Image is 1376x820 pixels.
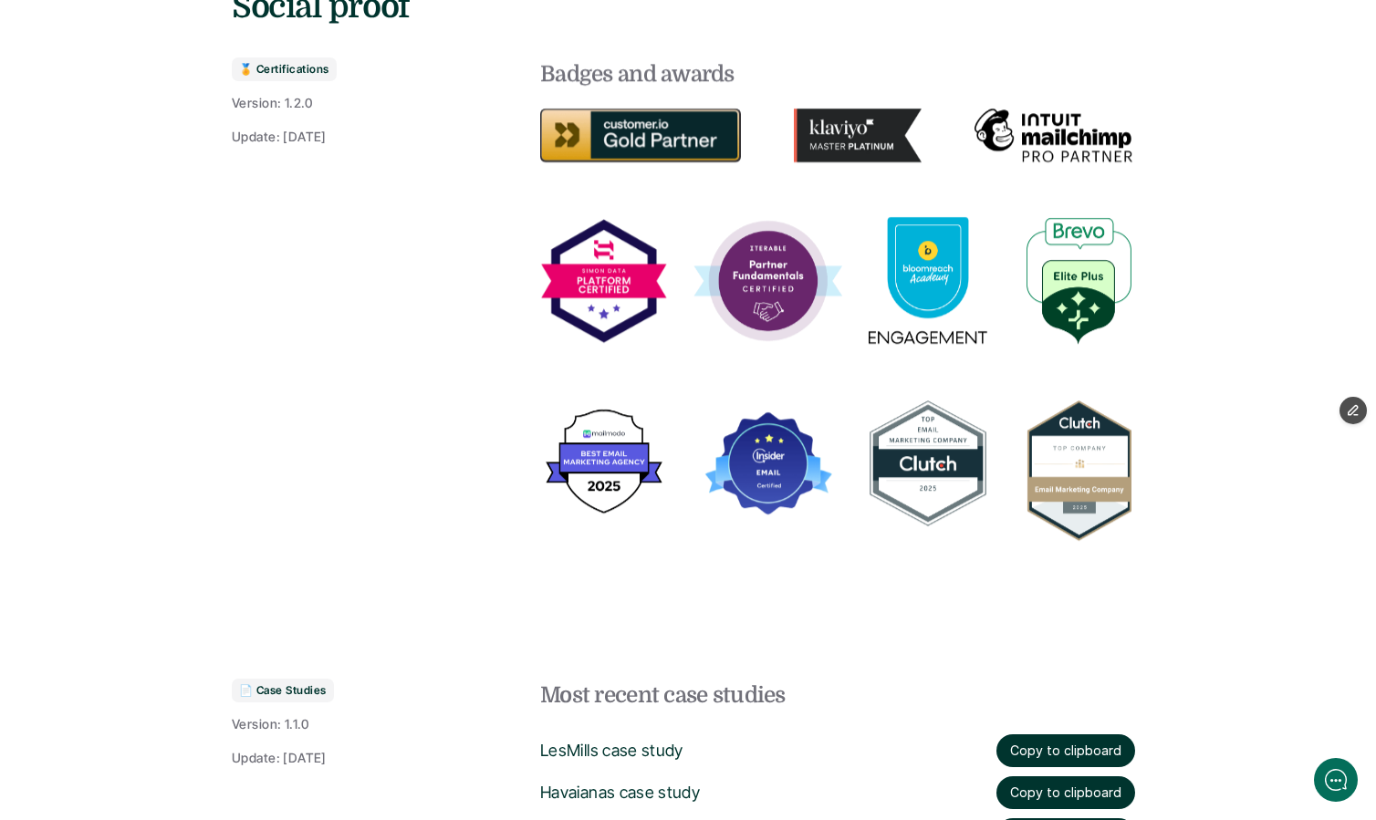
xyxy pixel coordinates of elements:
[540,57,1088,90] h5: Badges and awards
[118,253,219,267] span: New conversation
[1340,397,1367,424] button: Edit Framer Content
[232,749,327,768] p: Update: [DATE]
[27,121,338,209] h2: Let us know if we can help with lifecycle marketing.
[239,63,329,76] p: 🏅 Certifications
[540,741,683,760] a: LesMills case study
[232,94,313,113] p: Version: 1.2.0
[540,679,1088,711] h5: Most recent case studies
[239,684,327,697] p: 📄 Case Studies
[232,715,309,734] p: Version: 1.1.0
[1314,758,1358,802] iframe: gist-messenger-bubble-iframe
[27,88,338,118] h1: Hi! Welcome to [GEOGRAPHIC_DATA].
[152,638,231,649] span: We run on Gist
[996,776,1135,809] button: Copy to clipboard
[28,242,337,278] button: New conversation
[996,734,1135,767] button: Copy to clipboard
[540,783,700,802] a: Havaianas case study
[540,404,668,521] img: Best Email Marketing Agency 2025 - Recognized by Mailmodo
[232,128,327,147] p: Update: [DATE]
